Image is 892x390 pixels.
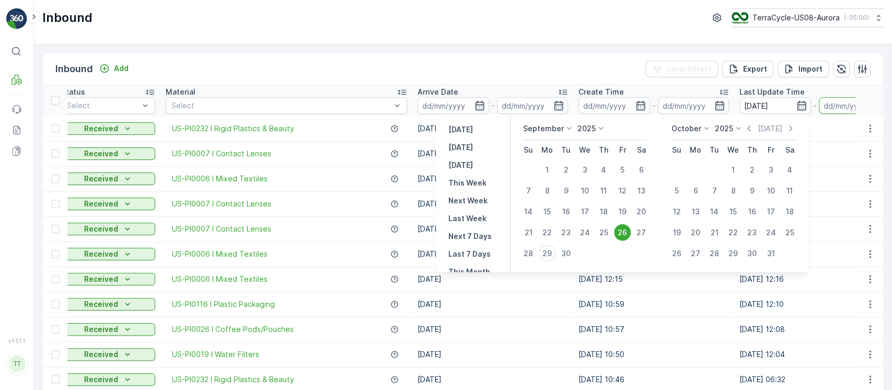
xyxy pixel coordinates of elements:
p: 2025 [715,123,733,134]
th: Saturday [632,141,651,159]
p: Received [84,249,118,259]
div: 14 [706,203,723,220]
input: dd/mm/yyyy [497,97,569,114]
button: Received [61,373,155,386]
div: 20 [687,224,704,241]
td: [DATE] [412,216,573,242]
th: Monday [686,141,705,159]
p: This Week [448,178,486,188]
p: Inbound [42,9,92,26]
div: 18 [781,203,798,220]
div: 8 [725,182,742,199]
div: 13 [687,203,704,220]
button: Received [61,298,155,311]
th: Friday [613,141,632,159]
div: 2 [744,162,760,178]
a: US-PI0007 I Contact Lenses [172,148,271,159]
div: 3 [762,162,779,178]
div: 11 [781,182,798,199]
div: TT [9,355,26,372]
div: 25 [595,224,612,241]
div: 17 [576,203,593,220]
div: 10 [762,182,779,199]
a: US-PI0006 I Mixed Textiles [172,274,268,284]
div: 3 [576,162,593,178]
span: US-PI0019 I Water Filters [172,349,259,360]
p: - [652,99,656,112]
td: [DATE] [412,292,573,317]
button: Last Week [444,212,491,225]
p: September [523,123,564,134]
a: US-PI0006 I Mixed Textiles [172,249,268,259]
p: Export [743,64,767,74]
div: 12 [668,203,685,220]
div: 24 [762,224,779,241]
img: image_ci7OI47.png [732,12,748,24]
span: US-PI0006 I Mixed Textiles [172,174,268,184]
button: Next Week [444,194,492,207]
th: Thursday [594,141,613,159]
td: [DATE] [412,166,573,191]
td: [DATE] [412,116,573,141]
p: Material [166,87,195,97]
button: Import [778,61,829,77]
button: Export [722,61,773,77]
div: Toggle Row Selected [51,375,60,384]
p: - [491,99,495,112]
th: Wednesday [575,141,594,159]
p: Received [84,148,118,159]
button: Received [61,223,155,235]
button: Yesterday [444,123,477,136]
div: 26 [668,245,685,262]
p: Select [171,100,391,111]
p: Received [84,123,118,134]
p: Received [84,199,118,209]
div: 27 [633,224,650,241]
div: 9 [558,182,574,199]
td: [DATE] [412,141,573,166]
p: Last 7 Days [448,249,491,259]
span: v 1.51.1 [6,338,27,344]
p: Add [114,63,129,74]
div: 15 [539,203,555,220]
div: 16 [744,203,760,220]
p: TerraCycle-US08-Aurora [752,13,840,23]
div: 28 [706,245,723,262]
div: 25 [781,224,798,241]
td: [DATE] [412,242,573,267]
p: Received [84,299,118,309]
div: 5 [668,182,685,199]
td: [DATE] [412,191,573,216]
div: 28 [520,245,537,262]
button: Received [61,198,155,210]
th: Thursday [743,141,761,159]
td: [DATE] 10:59 [573,292,734,317]
div: 29 [539,245,555,262]
p: Next Week [448,196,488,206]
div: 4 [781,162,798,178]
p: Received [84,174,118,184]
div: 26 [614,224,631,241]
div: Toggle Row Selected [51,150,60,158]
a: US-PI0026 I Coffee Pods/Pouches [172,324,294,335]
p: Import [798,64,823,74]
a: US-PI0116 I Plastic Packaging [172,299,275,309]
div: 6 [687,182,704,199]
div: 27 [687,245,704,262]
td: [DATE] [412,317,573,342]
a: US-PI0232 I Rigid Plastics & Beauty [172,374,294,385]
div: 31 [762,245,779,262]
input: dd/mm/yyyy [578,97,650,114]
div: Toggle Row Selected [51,175,60,183]
p: Received [84,274,118,284]
div: 11 [595,182,612,199]
div: 4 [595,162,612,178]
div: 19 [614,203,631,220]
th: Tuesday [705,141,724,159]
button: Add [95,62,133,75]
div: 12 [614,182,631,199]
